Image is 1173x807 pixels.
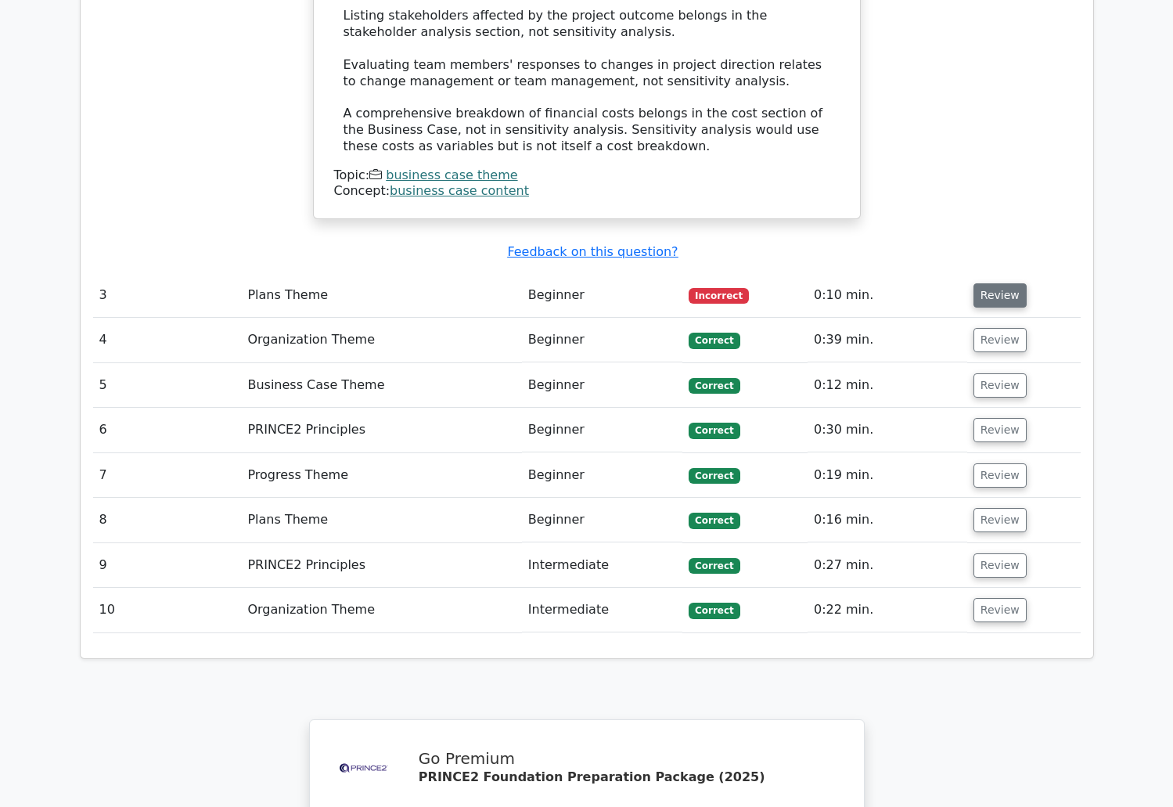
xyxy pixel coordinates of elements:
[808,408,967,452] td: 0:30 min.
[808,453,967,498] td: 0:19 min.
[93,318,242,362] td: 4
[386,168,517,182] a: business case theme
[522,363,682,408] td: Beginner
[973,463,1027,488] button: Review
[507,244,678,259] a: Feedback on this question?
[522,318,682,362] td: Beginner
[93,363,242,408] td: 5
[973,373,1027,398] button: Review
[241,543,521,588] td: PRINCE2 Principles
[689,423,739,438] span: Correct
[93,543,242,588] td: 9
[973,283,1027,308] button: Review
[689,513,739,528] span: Correct
[689,333,739,348] span: Correct
[334,168,840,184] div: Topic:
[973,508,1027,532] button: Review
[522,273,682,318] td: Beginner
[808,588,967,632] td: 0:22 min.
[973,598,1027,622] button: Review
[522,498,682,542] td: Beginner
[93,408,242,452] td: 6
[241,588,521,632] td: Organization Theme
[808,498,967,542] td: 0:16 min.
[241,273,521,318] td: Plans Theme
[93,453,242,498] td: 7
[689,378,739,394] span: Correct
[390,183,529,198] a: business case content
[522,453,682,498] td: Beginner
[241,363,521,408] td: Business Case Theme
[973,328,1027,352] button: Review
[522,588,682,632] td: Intermediate
[522,543,682,588] td: Intermediate
[808,273,967,318] td: 0:10 min.
[689,558,739,574] span: Correct
[522,408,682,452] td: Beginner
[241,453,521,498] td: Progress Theme
[808,363,967,408] td: 0:12 min.
[93,273,242,318] td: 3
[241,318,521,362] td: Organization Theme
[808,318,967,362] td: 0:39 min.
[334,183,840,200] div: Concept:
[689,288,749,304] span: Incorrect
[808,543,967,588] td: 0:27 min.
[93,498,242,542] td: 8
[973,553,1027,578] button: Review
[241,408,521,452] td: PRINCE2 Principles
[973,418,1027,442] button: Review
[689,468,739,484] span: Correct
[241,498,521,542] td: Plans Theme
[689,603,739,618] span: Correct
[93,588,242,632] td: 10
